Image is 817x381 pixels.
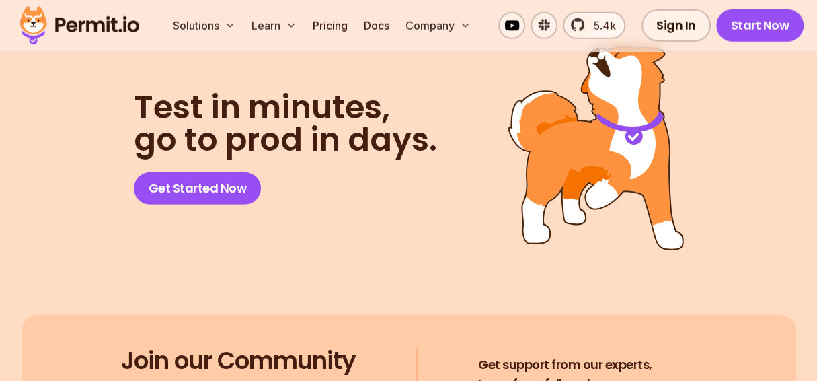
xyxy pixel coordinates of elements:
[478,355,652,374] span: Get support from our experts,
[716,9,804,42] a: Start Now
[358,12,395,39] a: Docs
[121,347,356,374] h3: Join our Community
[246,12,302,39] button: Learn
[307,12,353,39] a: Pricing
[563,12,625,39] a: 5.4k
[134,92,437,156] h2: go to prod in days.
[134,92,437,124] span: Test in minutes,
[13,3,145,48] img: Permit logo
[134,172,262,205] a: Get Started Now
[586,18,616,34] span: 5.4k
[167,12,241,39] button: Solutions
[400,12,476,39] button: Company
[641,9,711,42] a: Sign In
